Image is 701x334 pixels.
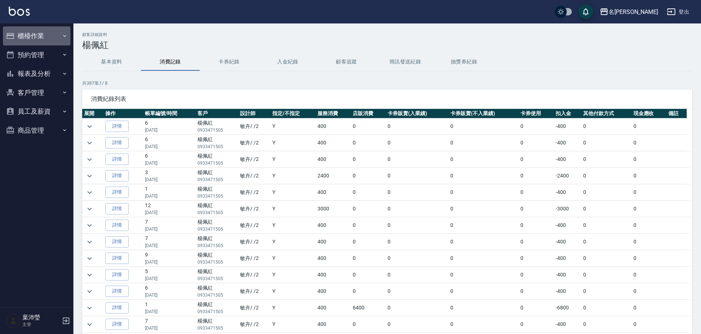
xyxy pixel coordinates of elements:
td: 楊佩紅 [196,300,238,316]
p: 0933471505 [197,242,236,249]
td: 楊佩紅 [196,201,238,217]
td: 0 [632,316,667,333]
td: 5 [143,267,196,283]
td: 6 [143,151,196,168]
p: [DATE] [145,275,194,282]
td: 0 [386,184,448,201]
p: 0933471505 [197,325,236,331]
td: Y [270,217,316,234]
p: 0933471505 [197,160,236,166]
h5: 葉沛瑩 [22,314,60,321]
th: 設計師 [238,109,270,118]
td: 6 [143,135,196,151]
span: 消費紀錄列表 [91,95,683,103]
td: 楊佩紅 [196,250,238,267]
td: 0 [581,234,631,250]
td: 0 [632,151,667,168]
td: 0 [581,316,631,333]
th: 備註 [667,109,687,118]
img: Person [6,313,21,328]
td: 400 [316,217,351,234]
img: Logo [9,7,30,16]
td: 0 [351,118,386,135]
td: 0 [519,168,554,184]
td: 0 [519,234,554,250]
th: 現金應收 [632,109,667,118]
td: 0 [386,283,448,300]
td: Y [270,283,316,300]
td: -400 [554,267,581,283]
td: 0 [581,151,631,168]
td: 0 [519,300,554,316]
td: 400 [316,316,351,333]
a: 詳情 [105,302,129,313]
td: 0 [632,250,667,267]
td: 0 [632,217,667,234]
td: 0 [351,283,386,300]
th: 服務消費 [316,109,351,118]
td: 0 [632,234,667,250]
p: 主管 [22,321,60,328]
td: 400 [316,118,351,135]
td: 0 [448,316,519,333]
td: 0 [519,151,554,168]
td: Y [270,300,316,316]
td: 0 [581,217,631,234]
td: 0 [386,168,448,184]
td: 0 [581,267,631,283]
td: 0 [581,118,631,135]
td: 楊佩紅 [196,168,238,184]
button: 員工及薪資 [3,102,70,121]
td: 敏卉 / /2 [238,135,270,151]
td: 0 [581,250,631,267]
td: 7 [143,316,196,333]
th: 卡券使用 [519,109,554,118]
td: 0 [632,118,667,135]
td: 0 [448,168,519,184]
td: 400 [316,151,351,168]
a: 詳情 [105,269,129,280]
td: -3000 [554,201,581,217]
td: 400 [316,234,351,250]
p: [DATE] [145,160,194,166]
p: 0933471505 [197,292,236,298]
td: 0 [632,300,667,316]
td: Y [270,267,316,283]
p: [DATE] [145,209,194,216]
button: 簡訊發送紀錄 [376,53,435,71]
td: Y [270,118,316,135]
button: 預約管理 [3,45,70,65]
td: 0 [632,135,667,151]
td: 敏卉 / /2 [238,118,270,135]
td: 0 [448,300,519,316]
th: 扣入金 [554,109,581,118]
td: 7 [143,217,196,234]
p: [DATE] [145,176,194,183]
td: Y [270,234,316,250]
button: 消費記錄 [141,53,200,71]
button: expand row [84,286,95,297]
th: 操作 [103,109,143,118]
td: 0 [581,168,631,184]
td: 楊佩紅 [196,135,238,151]
td: 0 [632,283,667,300]
th: 展開 [82,109,103,118]
th: 客戶 [196,109,238,118]
button: expand row [84,137,95,148]
a: 詳情 [105,220,129,231]
td: -400 [554,234,581,250]
td: 0 [386,234,448,250]
td: 敏卉 / /2 [238,283,270,300]
p: [DATE] [145,127,194,133]
button: 入金紀錄 [258,53,317,71]
td: 400 [316,267,351,283]
button: 名[PERSON_NAME] [597,4,661,19]
div: 名[PERSON_NAME] [609,7,658,16]
td: 0 [519,201,554,217]
td: 12 [143,201,196,217]
td: 楊佩紅 [196,316,238,333]
td: 敏卉 / /2 [238,300,270,316]
td: Y [270,135,316,151]
a: 詳情 [105,121,129,132]
td: 0 [632,184,667,201]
